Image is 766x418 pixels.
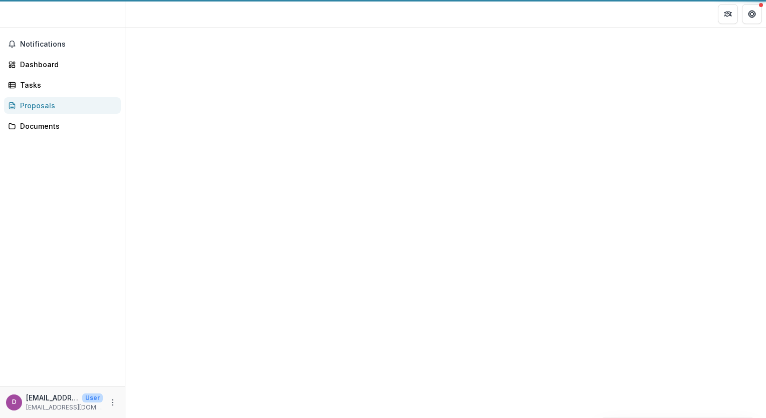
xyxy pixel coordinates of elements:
div: Documents [20,121,113,131]
a: Tasks [4,77,121,93]
button: Get Help [742,4,762,24]
button: Partners [718,4,738,24]
div: development@etmonline.org [12,399,17,405]
p: [EMAIL_ADDRESS][DOMAIN_NAME] [26,392,78,403]
button: Notifications [4,36,121,52]
div: Dashboard [20,59,113,70]
a: Dashboard [4,56,121,73]
span: Notifications [20,40,117,49]
button: More [107,396,119,408]
a: Proposals [4,97,121,114]
div: Tasks [20,80,113,90]
div: Proposals [20,100,113,111]
p: [EMAIL_ADDRESS][DOMAIN_NAME] [26,403,103,412]
a: Documents [4,118,121,134]
p: User [82,393,103,402]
